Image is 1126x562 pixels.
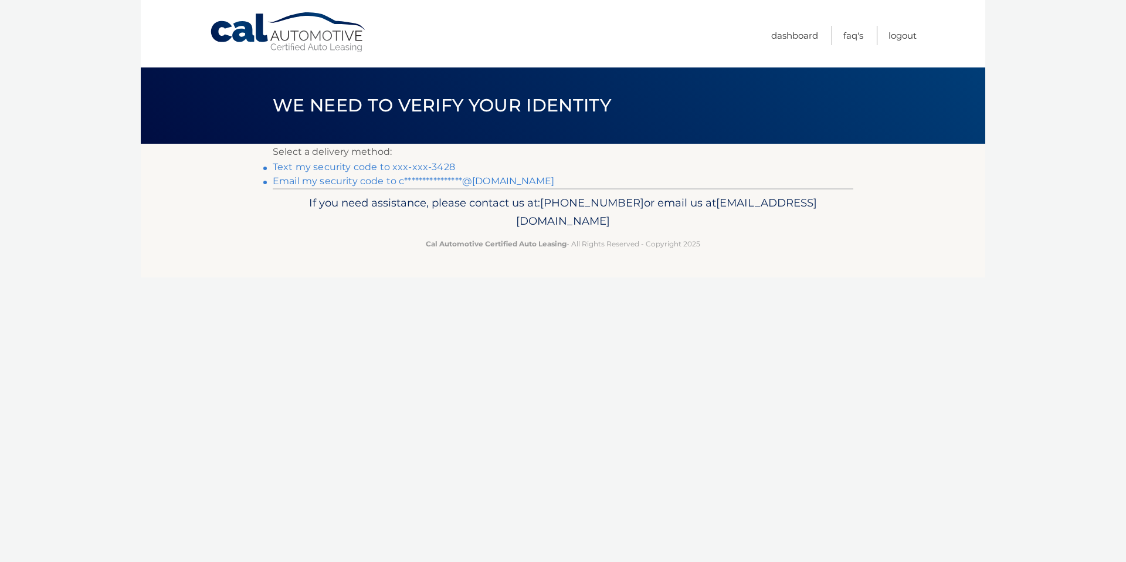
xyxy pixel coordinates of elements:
[540,196,644,209] span: [PHONE_NUMBER]
[843,26,863,45] a: FAQ's
[771,26,818,45] a: Dashboard
[426,239,567,248] strong: Cal Automotive Certified Auto Leasing
[209,12,368,53] a: Cal Automotive
[280,238,846,250] p: - All Rights Reserved - Copyright 2025
[273,144,853,160] p: Select a delivery method:
[888,26,917,45] a: Logout
[273,94,611,116] span: We need to verify your identity
[280,194,846,231] p: If you need assistance, please contact us at: or email us at
[273,161,455,172] a: Text my security code to xxx-xxx-3428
